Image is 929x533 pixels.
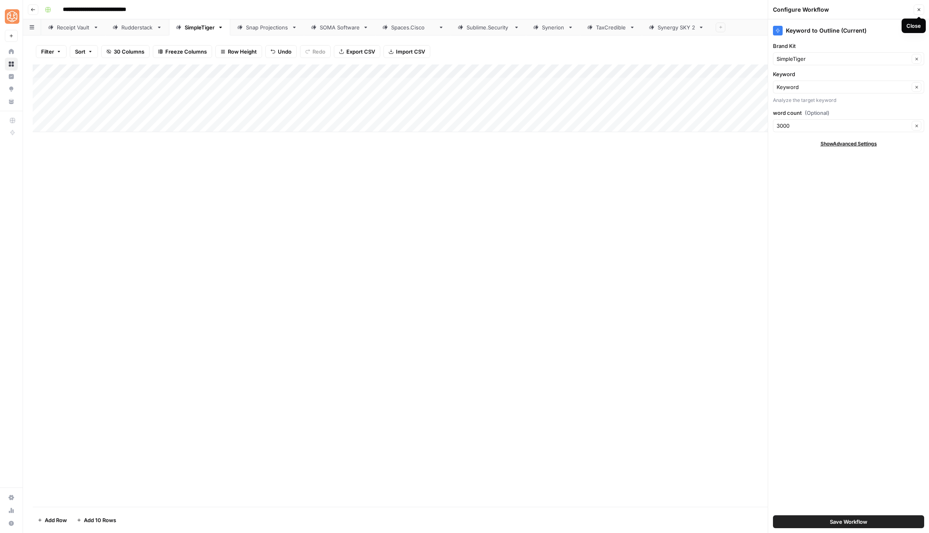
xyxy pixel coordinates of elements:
a: Synerion [526,19,580,35]
div: Receipt Vault [57,23,90,31]
button: Sort [70,45,98,58]
span: Redo [312,48,325,56]
input: Keyword [777,83,909,91]
span: Freeze Columns [165,48,207,56]
button: Add 10 Rows [72,514,121,527]
span: Sort [75,48,85,56]
a: Receipt Vault [41,19,106,35]
a: [DOMAIN_NAME] [375,19,451,35]
div: [DOMAIN_NAME] [467,23,510,31]
a: Usage [5,504,18,517]
button: Filter [36,45,67,58]
input: SimpleTiger [777,55,909,63]
a: Rudderstack [106,19,169,35]
span: Filter [41,48,54,56]
a: Your Data [5,95,18,108]
a: Snap Projections [230,19,304,35]
button: Workspace: SimpleTiger [5,6,18,27]
a: [DOMAIN_NAME] [451,19,526,35]
span: Add Row [45,516,67,524]
div: Close [906,22,921,30]
div: Synerion [542,23,564,31]
input: 3000 [777,122,909,130]
a: Browse [5,58,18,71]
a: Settings [5,491,18,504]
span: Import CSV [396,48,425,56]
span: 30 Columns [114,48,144,56]
div: SOMA Software [320,23,360,31]
span: (Optional) [805,109,829,117]
div: Synergy SKY 2 [658,23,695,31]
button: Redo [300,45,331,58]
button: Freeze Columns [153,45,212,58]
button: Add Row [33,514,72,527]
div: TaxCredible [596,23,626,31]
span: Show Advanced Settings [821,140,877,147]
span: Export CSV [346,48,375,56]
a: Insights [5,70,18,83]
button: 30 Columns [101,45,150,58]
button: Help + Support [5,517,18,530]
label: Brand Kit [773,42,924,50]
span: Save Workflow [830,518,867,526]
a: SOMA Software [304,19,375,35]
img: SimpleTiger Logo [5,9,19,24]
div: SimpleTiger [185,23,215,31]
button: Export CSV [334,45,380,58]
div: Keyword to Outline (Current) [773,26,924,35]
span: Add 10 Rows [84,516,116,524]
div: Rudderstack [121,23,153,31]
label: word count [773,109,924,117]
label: Keyword [773,70,924,78]
a: Home [5,45,18,58]
span: Row Height [228,48,257,56]
div: Snap Projections [246,23,288,31]
a: Opportunities [5,83,18,95]
a: SimpleTiger [169,19,230,35]
span: Undo [278,48,292,56]
a: TaxCredible [580,19,642,35]
a: Synergy SKY 2 [642,19,711,35]
button: Save Workflow [773,515,924,528]
div: [DOMAIN_NAME] [391,23,435,31]
button: Import CSV [383,45,430,58]
button: Undo [265,45,297,58]
div: Analyze the target keyword [773,97,924,104]
button: Row Height [215,45,262,58]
